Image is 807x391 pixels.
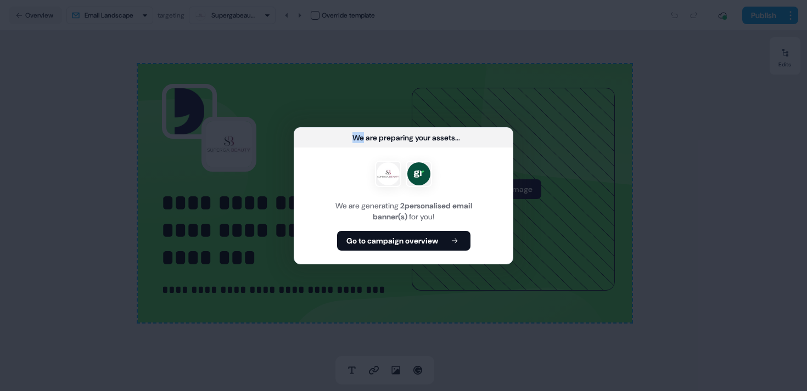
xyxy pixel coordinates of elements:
div: ... [455,132,460,143]
button: Go to campaign overview [337,231,470,251]
div: We are preparing your assets [352,132,455,143]
b: 2 personalised email banner(s) [373,201,472,222]
b: Go to campaign overview [346,235,438,246]
div: We are generating for you! [307,200,500,222]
